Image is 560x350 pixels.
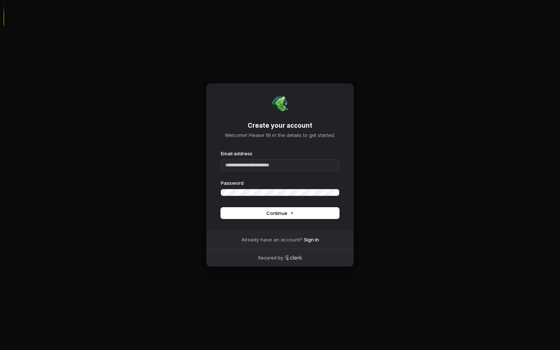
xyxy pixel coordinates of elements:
[304,236,319,243] a: Sign in
[221,132,339,138] p: Welcome! Please fill in the details to get started.
[221,208,339,219] button: Continue
[221,121,339,130] h1: Create your account
[258,255,283,261] p: Secured by
[266,210,294,216] span: Continue
[323,188,338,197] button: Show password
[221,150,252,157] label: Email address
[271,95,289,113] img: Jello SEO
[221,180,244,186] label: Password
[285,255,302,260] a: Clerk logo
[241,236,302,243] span: Already have an account?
